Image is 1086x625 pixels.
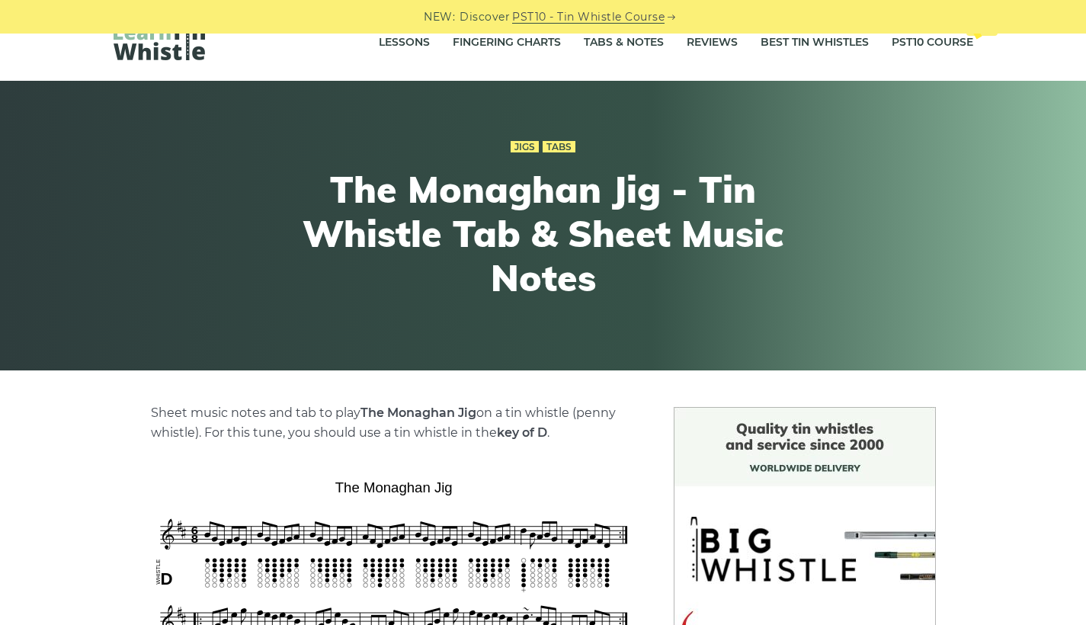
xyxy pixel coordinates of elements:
a: Tabs & Notes [584,24,664,62]
a: PST10 - Tin Whistle Course [512,8,665,26]
a: PST10 CourseNew [892,24,973,62]
span: New [966,19,998,36]
span: Discover [460,8,510,26]
strong: The Monaghan Jig [360,405,476,420]
a: Fingering Charts [453,24,561,62]
span: NEW: [424,8,455,26]
a: Reviews [687,24,738,62]
h1: The Monaghan Jig - Tin Whistle Tab & Sheet Music Notes [263,168,824,300]
a: Tabs [543,141,575,153]
img: LearnTinWhistle.com [114,21,205,60]
a: Best Tin Whistles [761,24,869,62]
p: Sheet music notes and tab to play on a tin whistle (penny whistle). For this tune, you should use... [151,403,637,443]
strong: key of D [497,425,547,440]
a: Lessons [379,24,430,62]
a: Jigs [511,141,539,153]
